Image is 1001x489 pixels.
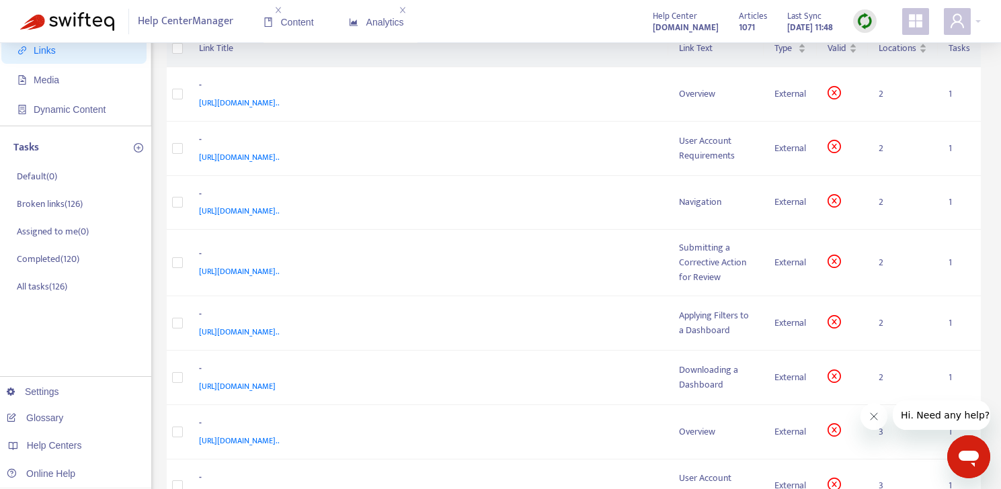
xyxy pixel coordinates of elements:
[34,75,59,85] span: Media
[908,13,924,29] span: appstore
[828,41,846,56] span: Valid
[828,423,841,437] span: close-circle
[828,194,841,208] span: close-circle
[17,252,79,266] p: Completed ( 120 )
[868,296,938,351] td: 2
[787,20,833,35] strong: [DATE] 11:48
[17,75,27,85] span: file-image
[774,141,806,156] div: External
[868,176,938,230] td: 2
[199,132,653,150] div: -
[199,380,276,393] span: [URL][DOMAIN_NAME]
[787,9,822,24] span: Last Sync
[264,17,273,27] span: book
[199,187,653,204] div: -
[264,17,314,28] span: Content
[774,41,795,56] span: Type
[893,400,990,430] iframe: Message from company
[774,195,806,210] div: External
[270,2,287,18] span: close
[679,308,753,338] div: Applying Filters to a Dashboard
[679,134,753,163] div: User Account Requirements
[349,17,404,28] span: Analytics
[199,307,653,324] div: -
[17,169,57,183] p: Default ( 0 )
[739,20,755,35] strong: 1071
[774,87,806,101] div: External
[199,150,280,164] span: [URL][DOMAIN_NAME]..
[938,230,981,296] td: 1
[828,315,841,328] span: close-circle
[653,19,719,35] a: [DOMAIN_NAME]
[13,140,39,156] p: Tasks
[739,9,767,24] span: Articles
[828,369,841,383] span: close-circle
[17,46,27,55] span: link
[199,78,653,95] div: -
[938,296,981,351] td: 1
[679,363,753,392] div: Downloading a Dashboard
[653,9,697,24] span: Help Center
[199,470,653,488] div: -
[868,230,938,296] td: 2
[679,195,753,210] div: Navigation
[679,425,753,439] div: Overview
[27,440,82,451] span: Help Centers
[679,87,753,101] div: Overview
[828,140,841,153] span: close-circle
[653,20,719,35] strong: [DOMAIN_NAME]
[17,224,89,238] p: Assigned to me ( 0 )
[17,105,27,114] span: container
[860,403,887,430] iframe: Close message
[938,405,981,459] td: 1
[774,425,806,439] div: External
[199,265,280,278] span: [URL][DOMAIN_NAME]..
[868,30,938,67] th: Locations
[199,325,280,339] span: [URL][DOMAIN_NAME]..
[938,351,981,405] td: 1
[7,386,59,397] a: Settings
[199,204,280,218] span: [URL][DOMAIN_NAME]..
[856,13,873,30] img: sync.dc5367851b00ba804db3.png
[188,30,669,67] th: Link Title
[938,122,981,176] td: 1
[394,2,411,18] span: close
[774,255,806,270] div: External
[34,104,106,115] span: Dynamic Content
[138,9,233,34] span: Help Center Manager
[938,67,981,122] td: 1
[817,30,868,67] th: Valid
[949,13,965,29] span: user
[199,361,653,379] div: -
[938,176,981,230] td: 1
[134,143,143,152] span: plus-circle
[868,122,938,176] td: 2
[868,67,938,122] td: 2
[879,41,916,56] span: Locations
[199,434,280,447] span: [URL][DOMAIN_NAME]..
[868,351,938,405] td: 2
[938,30,981,67] th: Tasks
[17,279,67,294] p: All tasks ( 126 )
[868,405,938,459] td: 3
[7,468,75,479] a: Online Help
[774,370,806,385] div: External
[764,30,817,67] th: Type
[199,247,653,264] div: -
[828,86,841,99] span: close-circle
[679,240,753,285] div: Submitting a Corrective Action for Review
[7,412,63,423] a: Glossary
[199,416,653,433] div: -
[20,12,114,31] img: Swifteq
[17,197,83,211] p: Broken links ( 126 )
[828,255,841,268] span: close-circle
[349,17,358,27] span: area-chart
[947,435,990,478] iframe: Button to launch messaging window
[668,30,764,67] th: Link Text
[199,96,280,109] span: [URL][DOMAIN_NAME]..
[774,316,806,330] div: External
[34,45,56,56] span: Links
